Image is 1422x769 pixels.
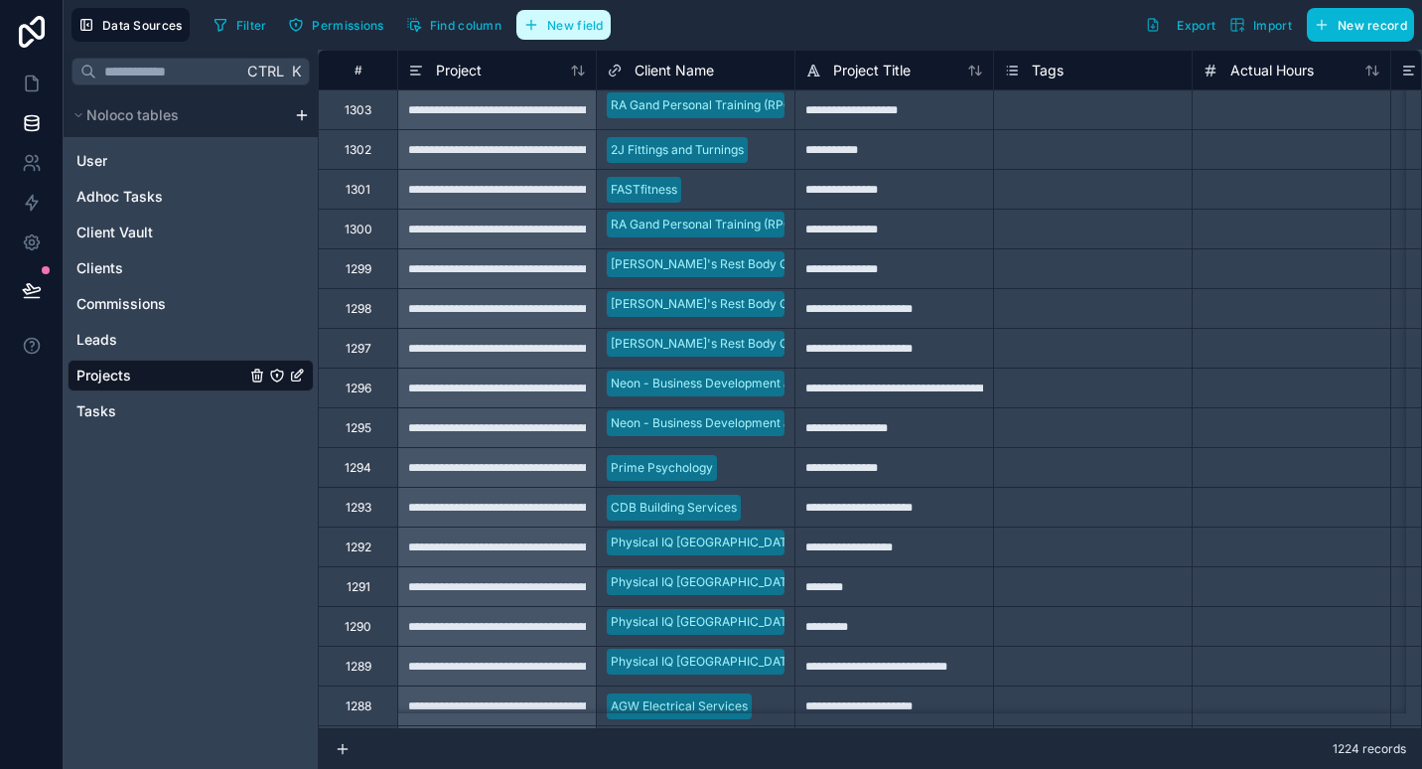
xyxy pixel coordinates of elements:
[346,301,371,317] div: 1298
[236,18,267,33] span: Filter
[76,294,245,314] a: Commissions
[68,101,286,129] button: Noloco tables
[76,401,116,421] span: Tasks
[611,181,677,199] div: FASTfitness
[1299,8,1414,42] a: New record
[346,659,371,675] div: 1289
[611,653,798,671] div: Physical IQ [GEOGRAPHIC_DATA]
[430,18,501,33] span: Find column
[346,539,371,555] div: 1292
[76,258,123,278] span: Clients
[86,105,179,125] span: Noloco tables
[1177,18,1215,33] span: Export
[76,151,107,171] span: User
[436,61,482,80] span: Project
[345,102,371,118] div: 1303
[547,18,604,33] span: New field
[68,360,314,391] div: Projects
[68,181,314,213] div: Adhoc Tasks
[611,697,748,715] div: AGW Electrical Services
[611,459,713,477] div: Prime Psychology
[611,573,798,591] div: Physical IQ [GEOGRAPHIC_DATA]
[1338,18,1407,33] span: New record
[346,261,371,277] div: 1299
[833,61,911,80] span: Project Title
[611,295,837,313] div: [PERSON_NAME]'s Rest Body Corporate
[312,18,383,33] span: Permissions
[345,222,372,237] div: 1300
[611,499,737,517] div: CDB Building Services
[281,10,390,40] button: Permissions
[611,613,798,631] div: Physical IQ [GEOGRAPHIC_DATA]
[611,255,837,273] div: [PERSON_NAME]'s Rest Body Corporate
[611,414,895,432] div: Neon - Business Development and Client Relations
[71,8,190,42] button: Data Sources
[289,65,303,78] span: K
[346,182,370,198] div: 1301
[76,151,245,171] a: User
[334,63,382,77] div: #
[1222,8,1299,42] button: Import
[68,252,314,284] div: Clients
[1333,741,1406,757] span: 1224 records
[347,579,370,595] div: 1291
[611,335,837,353] div: [PERSON_NAME]'s Rest Body Corporate
[76,366,131,385] span: Projects
[345,142,371,158] div: 1302
[68,324,314,356] div: Leads
[1307,8,1414,42] button: New record
[1230,61,1314,80] span: Actual Hours
[635,61,714,80] span: Client Name
[102,18,183,33] span: Data Sources
[76,187,245,207] a: Adhoc Tasks
[76,294,166,314] span: Commissions
[346,698,371,714] div: 1288
[345,619,371,635] div: 1290
[611,534,798,551] div: Physical IQ [GEOGRAPHIC_DATA]
[611,216,867,233] div: RA Gand Personal Training (RPG Trainers CC)
[76,187,163,207] span: Adhoc Tasks
[245,59,286,83] span: Ctrl
[346,381,371,396] div: 1296
[346,500,371,516] div: 1293
[68,395,314,427] div: Tasks
[76,330,117,350] span: Leads
[76,330,245,350] a: Leads
[611,141,744,159] div: 2J Fittings and Turnings
[206,10,274,40] button: Filter
[76,258,245,278] a: Clients
[1138,8,1222,42] button: Export
[516,10,611,40] button: New field
[346,341,371,357] div: 1297
[76,401,245,421] a: Tasks
[68,217,314,248] div: Client Vault
[68,145,314,177] div: User
[1032,61,1064,80] span: Tags
[281,10,398,40] a: Permissions
[68,288,314,320] div: Commissions
[76,223,153,242] span: Client Vault
[611,96,867,114] div: RA Gand Personal Training (RPG Trainers CC)
[346,420,371,436] div: 1295
[611,375,895,392] div: Neon - Business Development and Client Relations
[1253,18,1292,33] span: Import
[76,366,245,385] a: Projects
[399,10,508,40] button: Find column
[345,460,371,476] div: 1294
[76,223,245,242] a: Client Vault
